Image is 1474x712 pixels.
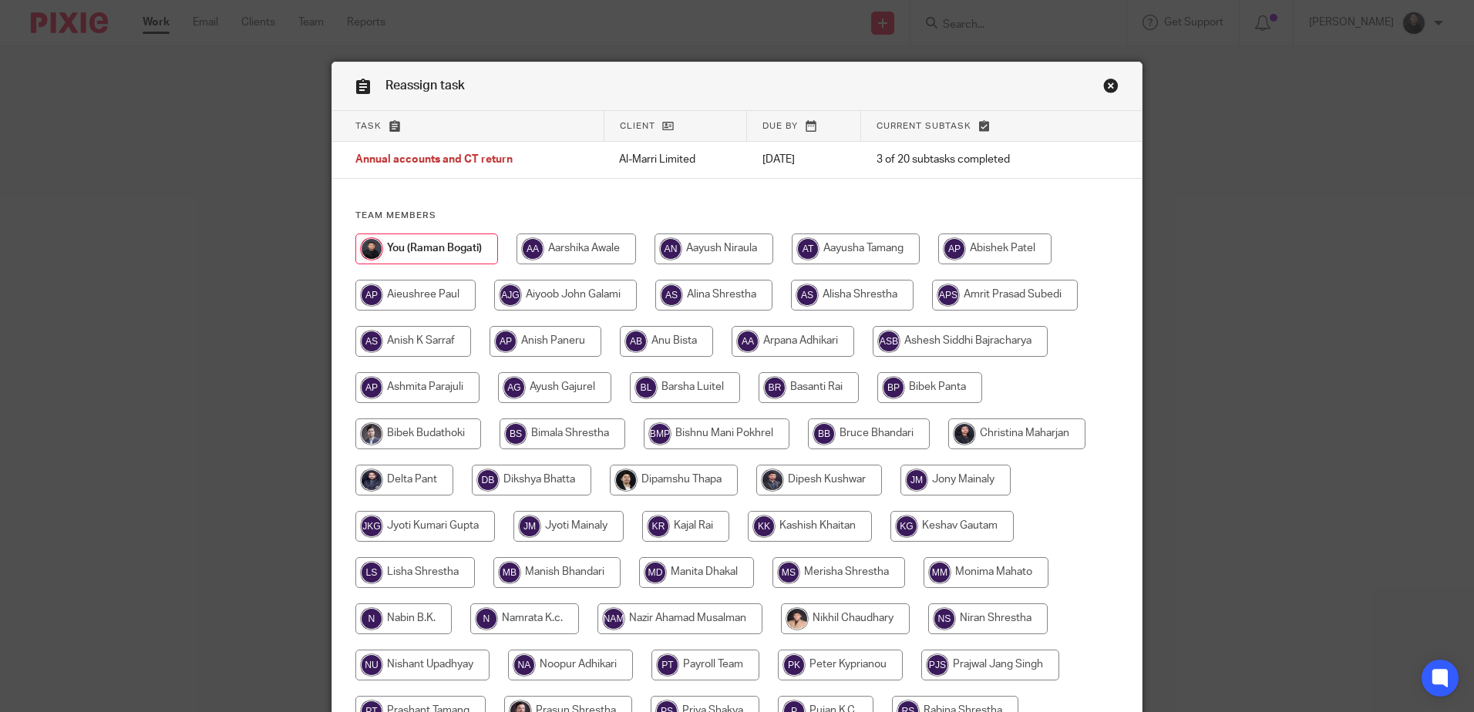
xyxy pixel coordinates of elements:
span: Current subtask [877,122,971,130]
span: Client [620,122,655,130]
span: Due by [762,122,798,130]
a: Close this dialog window [1103,78,1119,99]
span: Reassign task [385,79,465,92]
span: Annual accounts and CT return [355,155,513,166]
p: Al-Marri Limited [619,152,731,167]
td: 3 of 20 subtasks completed [861,142,1080,179]
span: Task [355,122,382,130]
h4: Team members [355,210,1119,222]
p: [DATE] [762,152,846,167]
